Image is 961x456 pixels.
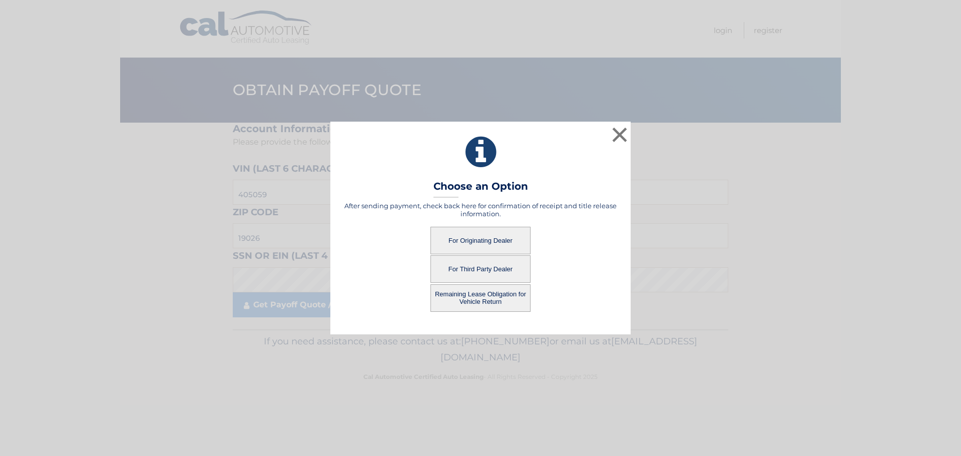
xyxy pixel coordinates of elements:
h5: After sending payment, check back here for confirmation of receipt and title release information. [343,202,618,218]
button: For Originating Dealer [430,227,531,254]
h3: Choose an Option [433,180,528,198]
button: Remaining Lease Obligation for Vehicle Return [430,284,531,312]
button: × [610,125,630,145]
button: For Third Party Dealer [430,255,531,283]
